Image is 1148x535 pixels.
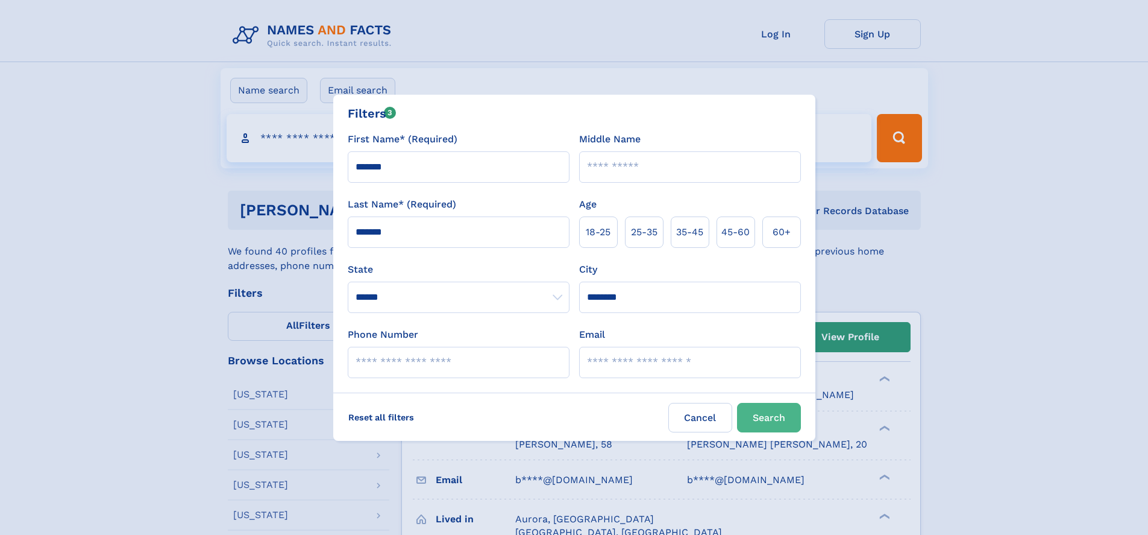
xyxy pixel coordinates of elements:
[348,197,456,212] label: Last Name* (Required)
[773,225,791,239] span: 60+
[721,225,750,239] span: 45‑60
[579,132,641,147] label: Middle Name
[586,225,610,239] span: 18‑25
[676,225,703,239] span: 35‑45
[348,328,418,342] label: Phone Number
[668,403,732,432] label: Cancel
[340,403,422,432] label: Reset all filters
[631,225,657,239] span: 25‑35
[579,262,597,277] label: City
[579,197,597,212] label: Age
[348,132,457,147] label: First Name* (Required)
[579,328,605,342] label: Email
[737,403,801,432] button: Search
[348,262,569,277] label: State
[348,104,397,122] div: Filters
